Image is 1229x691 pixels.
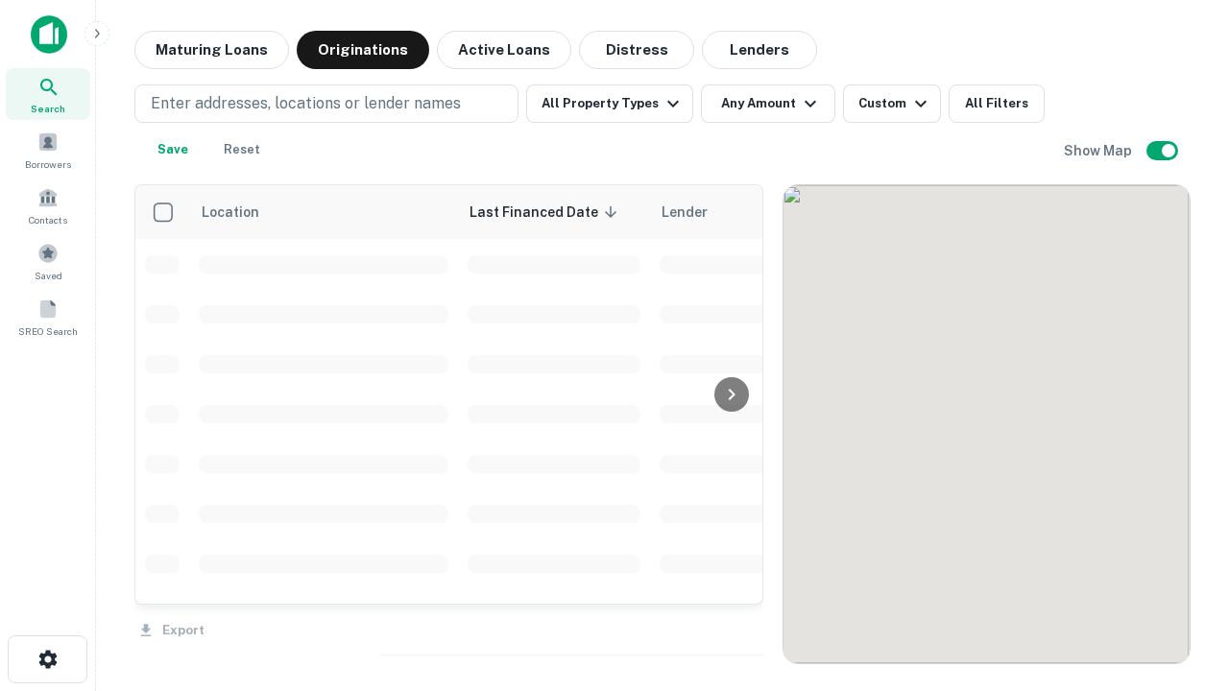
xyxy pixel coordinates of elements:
th: Lender [650,185,957,239]
a: SREO Search [6,291,90,343]
a: Search [6,68,90,120]
button: All Filters [949,84,1045,123]
div: 0 0 [783,185,1190,663]
span: Borrowers [25,156,71,172]
button: Reset [211,131,273,169]
h6: Show Map [1064,140,1135,161]
span: Search [31,101,65,116]
span: Lender [662,201,708,224]
button: Active Loans [437,31,571,69]
th: Last Financed Date [458,185,650,239]
p: Enter addresses, locations or lender names [151,92,461,115]
button: Maturing Loans [134,31,289,69]
span: Saved [35,268,62,283]
a: Borrowers [6,124,90,176]
span: Contacts [29,212,67,227]
div: Custom [858,92,932,115]
a: Saved [6,235,90,287]
button: All Property Types [526,84,693,123]
span: SREO Search [18,323,78,339]
th: Location [189,185,458,239]
button: Originations [297,31,429,69]
span: Last Financed Date [470,201,623,224]
button: Any Amount [701,84,835,123]
a: Contacts [6,179,90,231]
button: Lenders [702,31,817,69]
span: Location [201,201,284,224]
button: Enter addresses, locations or lender names [134,84,518,123]
button: Save your search to get updates of matches that match your search criteria. [142,131,204,169]
button: Custom [843,84,941,123]
img: capitalize-icon.png [31,15,67,54]
iframe: Chat Widget [1133,537,1229,630]
button: Distress [579,31,694,69]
